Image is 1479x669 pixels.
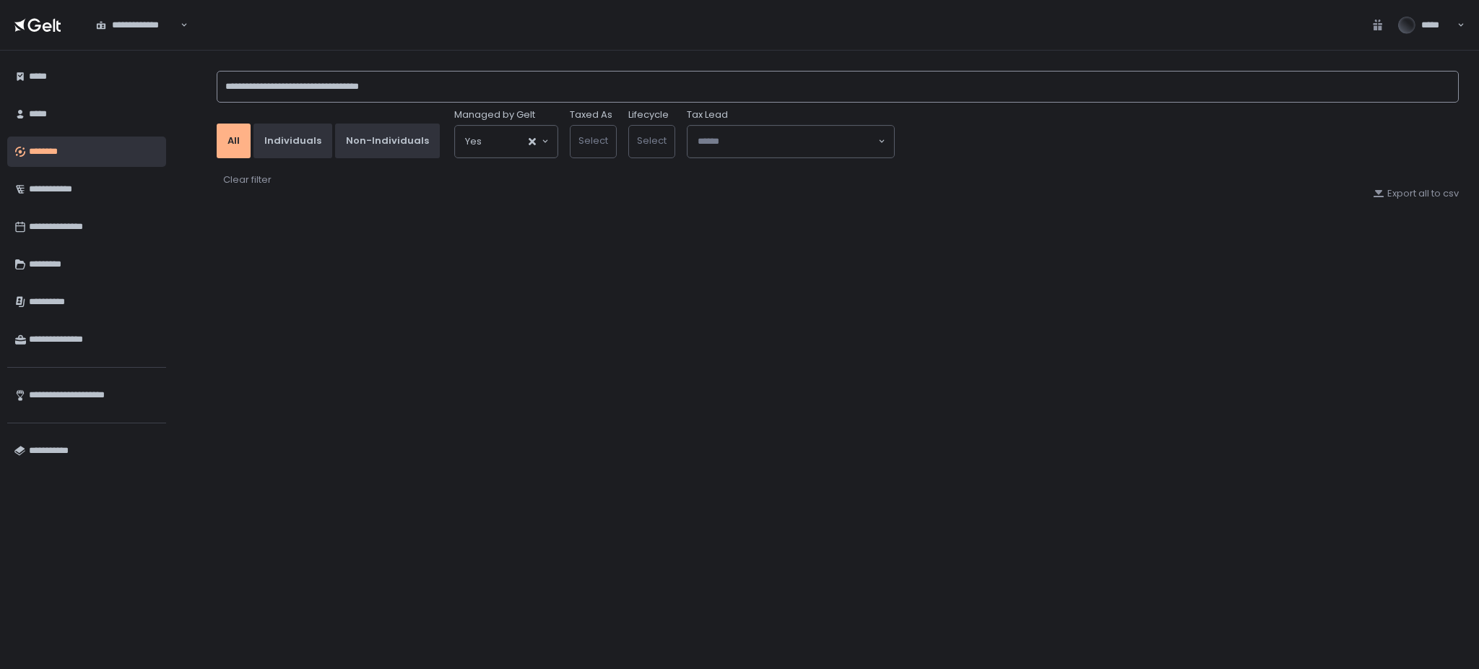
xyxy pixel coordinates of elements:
div: Clear filter [223,173,272,186]
div: Search for option [87,9,188,40]
div: Search for option [688,126,894,157]
span: Tax Lead [687,108,728,121]
div: Individuals [264,134,321,147]
span: Select [578,134,608,147]
div: Non-Individuals [346,134,429,147]
input: Search for option [482,134,527,149]
button: Export all to csv [1373,187,1459,200]
span: Yes [465,134,482,149]
button: Clear Selected [529,138,536,145]
label: Taxed As [570,108,612,121]
button: All [217,124,251,158]
button: Individuals [253,124,332,158]
input: Search for option [698,134,877,149]
div: All [227,134,240,147]
button: Non-Individuals [335,124,440,158]
input: Search for option [178,18,179,33]
button: Clear filter [222,173,272,187]
div: Search for option [455,126,558,157]
span: Select [637,134,667,147]
span: Managed by Gelt [454,108,535,121]
label: Lifecycle [628,108,669,121]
